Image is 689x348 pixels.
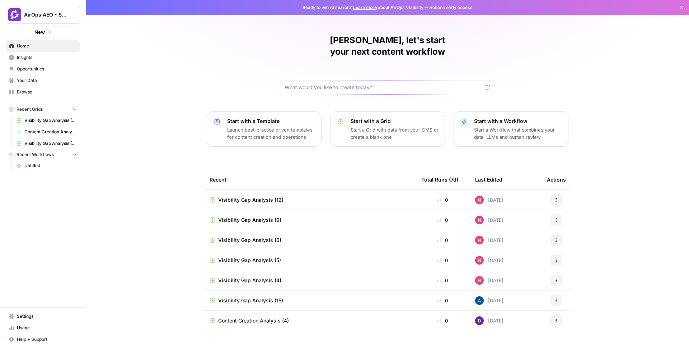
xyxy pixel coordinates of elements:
[210,170,410,189] div: Recent
[475,276,503,285] div: [DATE]
[13,115,80,126] a: Visibility Gap Analysis (15)
[285,84,482,91] input: What would you like to create today?
[17,77,77,84] span: Your Data
[475,216,484,224] img: fopa3c0x52at9xxul9zbduzf8hu4
[210,237,410,244] a: Visibility Gap Analysis (6)
[421,277,464,284] div: 0
[17,54,77,61] span: Insights
[210,297,410,304] a: Visibility Gap Analysis (15)
[421,196,464,203] div: 0
[6,40,80,52] a: Home
[475,256,503,265] div: [DATE]
[429,4,473,11] span: Actions early access
[210,277,410,284] a: Visibility Gap Analysis (4)
[17,106,43,113] span: Recent Grids
[6,86,80,98] a: Browse
[210,196,410,203] a: Visibility Gap Analysis (12)
[218,237,281,244] span: Visibility Gap Analysis (6)
[6,27,80,37] button: New
[475,316,484,325] img: 6clbhjv5t98vtpq4yyt91utag0vy
[8,8,21,21] img: AirOps AEO - Single Brand (Gong) Logo
[474,126,562,141] p: Start a Workflow that combines your data, LLMs and human review
[17,43,77,49] span: Home
[475,296,484,305] img: he81ibor8lsei4p3qvg4ugbvimgp
[17,66,77,72] span: Opportunities
[218,297,283,304] span: Visibility Gap Analysis (15)
[474,118,562,125] p: Start with a Workflow
[218,196,283,203] span: Visibility Gap Analysis (12)
[210,317,410,324] a: Content Creation Analysis (4)
[17,325,77,331] span: Usage
[6,52,80,63] a: Insights
[421,257,464,264] div: 0
[330,111,445,147] button: Start with a GridStart a Grid with data from your CMS or create a blank one
[24,140,77,147] span: Visibility Gap Analysis (14)
[218,257,281,264] span: Visibility Gap Analysis (5)
[210,257,410,264] a: Visibility Gap Analysis (5)
[218,277,281,284] span: Visibility Gap Analysis (4)
[17,151,54,158] span: Recent Workflows
[6,149,80,160] button: Recent Workflows
[353,5,377,10] a: Learn more
[421,216,464,224] div: 0
[547,170,566,189] div: Actions
[6,311,80,322] a: Settings
[475,196,503,204] div: [DATE]
[24,129,77,135] span: Content Creation Analysis (4)
[475,236,503,244] div: [DATE]
[421,237,464,244] div: 0
[17,336,77,343] span: Help + Support
[6,334,80,345] button: Help + Support
[475,216,503,224] div: [DATE]
[6,104,80,115] button: Recent Grids
[13,126,80,138] a: Content Creation Analysis (4)
[475,316,503,325] div: [DATE]
[421,317,464,324] div: 0
[454,111,568,147] button: Start with a WorkflowStart a Workflow that combines your data, LLMs and human review
[303,4,423,11] span: Ready to win AI search? about AirOps Visibility
[351,126,439,141] p: Start a Grid with data from your CMS or create a blank one
[475,256,484,265] img: fopa3c0x52at9xxul9zbduzf8hu4
[421,170,458,189] div: Total Runs (7d)
[6,6,80,24] button: Workspace: AirOps AEO - Single Brand (Gong)
[24,162,77,169] span: Untitled
[227,126,315,141] p: Launch best-practice driven templates for content creation and operations
[475,170,502,189] div: Last Edited
[227,118,315,125] p: Start with a Template
[280,35,495,58] h1: [PERSON_NAME], let's start your next content workflow
[421,297,464,304] div: 0
[210,216,410,224] a: Visibility Gap Analysis (9)
[207,111,322,147] button: Start with a TemplateLaunch best-practice driven templates for content creation and operations
[17,89,77,95] span: Browse
[24,117,77,124] span: Visibility Gap Analysis (15)
[351,118,439,125] p: Start with a Grid
[6,322,80,334] a: Usage
[13,138,80,149] a: Visibility Gap Analysis (14)
[24,11,67,18] span: AirOps AEO - Single Brand (Gong)
[34,28,45,36] span: New
[13,160,80,171] a: Untitled
[475,296,503,305] div: [DATE]
[475,276,484,285] img: fopa3c0x52at9xxul9zbduzf8hu4
[218,317,289,324] span: Content Creation Analysis (4)
[475,196,484,204] img: fopa3c0x52at9xxul9zbduzf8hu4
[17,313,77,320] span: Settings
[6,63,80,75] a: Opportunities
[218,216,281,224] span: Visibility Gap Analysis (9)
[475,236,484,244] img: fopa3c0x52at9xxul9zbduzf8hu4
[6,75,80,86] a: Your Data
